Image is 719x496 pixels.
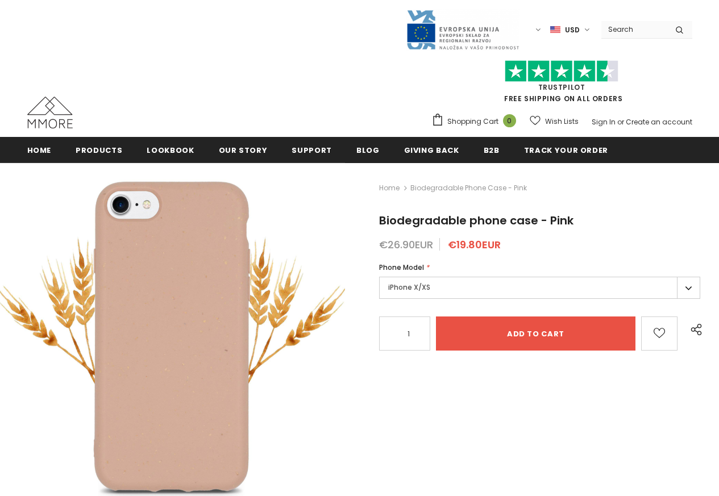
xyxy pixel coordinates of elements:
[219,145,268,156] span: Our Story
[530,111,579,131] a: Wish Lists
[565,24,580,36] span: USD
[447,116,498,127] span: Shopping Cart
[292,137,332,162] a: support
[292,145,332,156] span: support
[27,97,73,128] img: MMORE Cases
[524,137,608,162] a: Track your order
[404,145,459,156] span: Giving back
[27,145,52,156] span: Home
[404,137,459,162] a: Giving back
[379,262,424,272] span: Phone Model
[601,21,667,37] input: Search Site
[524,145,608,156] span: Track your order
[431,65,692,103] span: FREE SHIPPING ON ALL ORDERS
[550,25,560,35] img: USD
[76,137,122,162] a: Products
[147,137,194,162] a: Lookbook
[545,116,579,127] span: Wish Lists
[505,60,618,82] img: Trust Pilot Stars
[406,24,519,34] a: Javni Razpis
[436,316,635,351] input: Add to cart
[484,137,500,162] a: B2B
[356,145,380,156] span: Blog
[410,181,527,195] span: Biodegradable phone case - Pink
[219,137,268,162] a: Our Story
[379,181,400,195] a: Home
[379,237,433,252] span: €26.90EUR
[626,117,692,127] a: Create an account
[431,113,522,130] a: Shopping Cart 0
[406,9,519,51] img: Javni Razpis
[76,145,122,156] span: Products
[538,82,585,92] a: Trustpilot
[448,237,501,252] span: €19.80EUR
[484,145,500,156] span: B2B
[503,114,516,127] span: 0
[147,145,194,156] span: Lookbook
[27,137,52,162] a: Home
[379,277,700,299] label: iPhone X/XS
[356,137,380,162] a: Blog
[617,117,624,127] span: or
[379,212,573,228] span: Biodegradable phone case - Pink
[592,117,616,127] a: Sign In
